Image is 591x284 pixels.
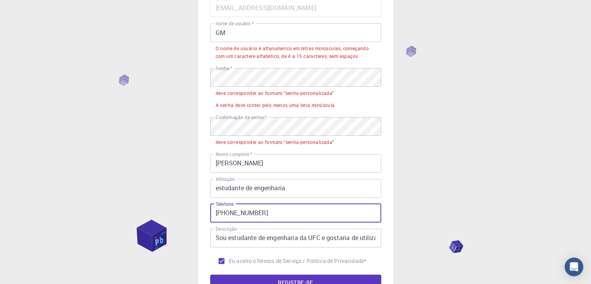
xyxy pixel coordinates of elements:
[216,226,237,232] font: Descrição
[216,102,335,108] font: A senha deve conter pelo menos uma letra minúscula
[216,176,235,182] font: Afiliação
[256,257,364,265] font: Termos de Serviço / Política de Privacidade
[216,45,369,59] font: O nome de usuário é alfanumérico em letras minúsculas, começando com um caractere alfabético, de ...
[216,151,249,158] font: Nome completo
[216,139,334,145] font: deve corresponder ao formato "senha-personalizada"
[565,258,583,276] div: Abra o Intercom Messenger
[216,90,334,96] font: deve corresponder ao formato "senha-personalizada"
[216,114,264,121] font: Confirmação da senha
[216,65,229,72] font: Senha
[216,20,251,27] font: nome de usuário
[229,257,256,265] font: Eu aceito o
[256,257,367,265] a: Termos de Serviço / Política de Privacidade*
[216,201,234,207] font: Telefone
